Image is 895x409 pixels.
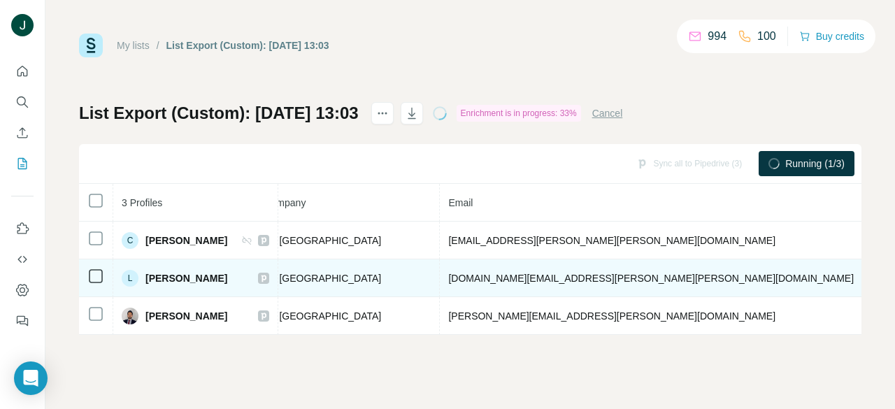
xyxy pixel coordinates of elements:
[448,310,775,322] span: [PERSON_NAME][EMAIL_ADDRESS][PERSON_NAME][DOMAIN_NAME]
[799,27,864,46] button: Buy credits
[11,247,34,272] button: Use Surfe API
[279,234,381,247] span: [GEOGRAPHIC_DATA]
[448,273,854,284] span: [DOMAIN_NAME][EMAIL_ADDRESS][PERSON_NAME][PERSON_NAME][DOMAIN_NAME]
[279,309,381,323] span: [GEOGRAPHIC_DATA]
[592,106,623,120] button: Cancel
[448,235,775,246] span: [EMAIL_ADDRESS][PERSON_NAME][PERSON_NAME][DOMAIN_NAME]
[757,28,776,45] p: 100
[14,361,48,395] div: Open Intercom Messenger
[122,197,162,208] span: 3 Profiles
[157,38,159,52] li: /
[145,309,227,323] span: [PERSON_NAME]
[145,234,227,247] span: [PERSON_NAME]
[117,40,150,51] a: My lists
[145,271,227,285] span: [PERSON_NAME]
[122,308,138,324] img: Avatar
[11,89,34,115] button: Search
[11,120,34,145] button: Enrich CSV
[11,278,34,303] button: Dashboard
[122,232,138,249] div: C
[11,216,34,241] button: Use Surfe on LinkedIn
[11,14,34,36] img: Avatar
[448,197,473,208] span: Email
[279,271,381,285] span: [GEOGRAPHIC_DATA]
[79,102,359,124] h1: List Export (Custom): [DATE] 13:03
[11,151,34,176] button: My lists
[264,197,306,208] span: Company
[11,308,34,333] button: Feedback
[457,105,581,122] div: Enrichment is in progress: 33%
[785,157,845,171] span: Running (1/3)
[11,59,34,84] button: Quick start
[122,270,138,287] div: L
[708,28,726,45] p: 994
[166,38,329,52] div: List Export (Custom): [DATE] 13:03
[79,34,103,57] img: Surfe Logo
[371,102,394,124] button: actions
